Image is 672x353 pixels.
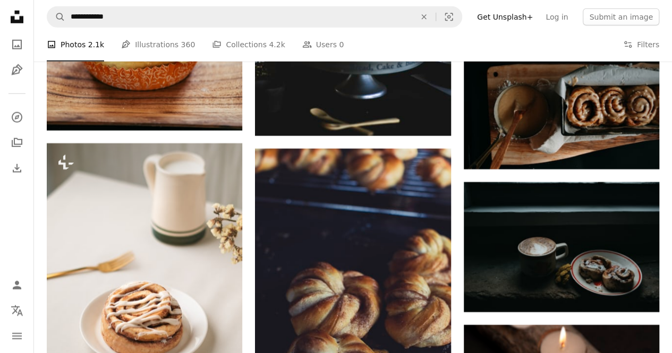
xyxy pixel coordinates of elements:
a: Log in / Sign up [6,274,28,296]
form: Find visuals sitewide [47,6,462,28]
a: Illustrations 360 [121,28,195,62]
button: Submit an image [583,8,659,25]
span: 0 [339,39,344,50]
a: Photos [6,34,28,55]
a: a cup of coffee next to a plate of food [464,242,659,252]
img: a wooden cutting board topped with lots of food [464,39,659,169]
button: Visual search [436,7,462,27]
a: Get Unsplash+ [471,8,539,25]
a: Collections 4.2k [212,28,285,62]
a: Log in [539,8,574,25]
a: Collections [6,132,28,153]
img: a cup of coffee next to a plate of food [464,182,659,312]
button: Menu [6,325,28,347]
a: Home — Unsplash [6,6,28,30]
button: Search Unsplash [47,7,65,27]
button: Clear [412,7,436,27]
button: Filters [623,28,659,62]
a: Illustrations [6,59,28,81]
a: Download History [6,158,28,179]
button: Language [6,300,28,321]
a: Explore [6,107,28,128]
a: A plate with a cinnamon roll on it next to a cup of coffee [47,285,242,294]
a: brown bread on black surface [255,290,450,299]
span: 4.2k [269,39,285,50]
a: Users 0 [302,28,344,62]
a: a wooden cutting board topped with lots of food [464,99,659,109]
span: 360 [181,39,195,50]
